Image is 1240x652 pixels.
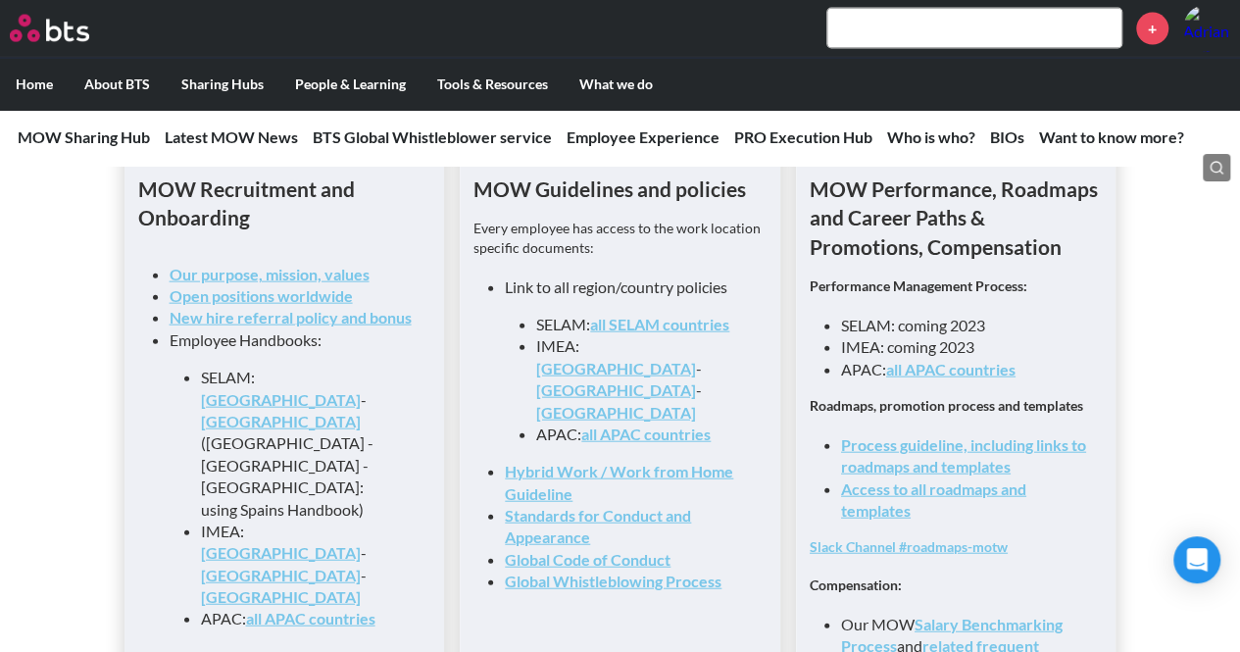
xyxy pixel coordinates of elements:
[505,462,733,502] a: Hybrid Work / Work from Home Guideline
[536,359,696,377] a: [GEOGRAPHIC_DATA]
[536,314,735,335] li: SELAM:
[201,412,361,430] a: [GEOGRAPHIC_DATA]
[313,127,552,146] a: BTS Global Whistleblower service
[10,15,125,42] a: Go home
[886,360,1016,378] a: all APAC countries
[473,175,767,203] h1: MOW Guidelines and policies
[734,127,872,146] a: PRO Execution Hub
[1136,13,1168,45] a: +
[10,15,89,42] img: BTS Logo
[590,315,729,333] a: all SELAM countries
[1183,5,1230,52] a: Profile
[201,587,361,606] a: [GEOGRAPHIC_DATA]
[170,265,370,283] a: Our purpose, mission, values
[473,219,767,257] p: Every employee has access to the work location specific documents:
[810,397,1083,414] strong: Roadmaps, promotion process and templates
[810,175,1103,261] h1: MOW Performance, Roadmaps and Career Paths & Promotions, Compensation
[841,336,1087,358] li: IMEA: coming 2023
[536,403,696,422] a: [GEOGRAPHIC_DATA]
[170,329,416,630] li: Employee Handbooks:
[201,566,361,584] a: [GEOGRAPHIC_DATA]
[170,286,353,305] a: Open positions worldwide
[201,521,400,609] li: IMEA: - -
[887,127,975,146] a: Who is who?
[567,127,719,146] a: Employee Experience
[201,608,400,629] li: APAC:
[990,127,1024,146] a: BIOs
[1173,536,1220,583] div: Open Intercom Messenger
[1183,5,1230,52] img: Adrian Sempere
[505,506,691,546] a: Standards for Conduct and Appearance
[536,424,735,445] li: APAC:
[201,390,361,409] a: [GEOGRAPHIC_DATA]
[536,380,696,399] a: [GEOGRAPHIC_DATA]
[422,59,564,110] label: Tools & Resources
[841,479,1026,520] a: Access to all roadmaps and templates
[138,175,431,232] h1: MOW Recruitment and Onboarding
[201,543,361,562] a: [GEOGRAPHIC_DATA]
[841,359,1087,380] li: APAC:
[69,59,166,110] label: About BTS
[166,59,279,110] label: Sharing Hubs
[165,127,298,146] a: Latest MOW News
[279,59,422,110] label: People & Learning
[841,435,1086,476] a: Process guideline, including links to roadmaps and templates
[564,59,669,110] label: What we do
[246,609,375,627] a: all APAC countries
[810,277,1027,294] strong: Performance Management Process:
[1039,127,1184,146] a: Want to know more?
[505,276,751,446] li: Link to all region/country policies
[810,538,1008,555] a: Slack Channel #roadmaps-motw
[841,315,1087,336] li: SELAM: coming 2023
[170,308,412,326] a: New hire referral policy and bonus
[810,577,902,593] strong: Compensation:
[581,425,711,443] a: all APAC countries
[505,550,670,569] a: Global Code of Conduct
[505,572,721,590] a: Global Whistleblowing Process
[536,335,735,424] li: IMEA: - -
[201,367,400,521] li: SELAM: - ([GEOGRAPHIC_DATA] - [GEOGRAPHIC_DATA] - [GEOGRAPHIC_DATA]: using Spains Handbook)
[18,127,150,146] a: MOW Sharing Hub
